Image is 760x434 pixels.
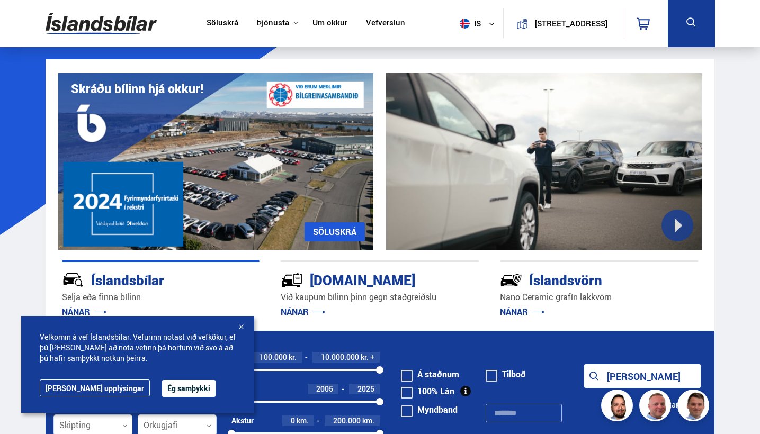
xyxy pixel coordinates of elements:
img: -Svtn6bYgwAsiwNX.svg [500,269,522,291]
div: [DOMAIN_NAME] [281,270,441,288]
button: [PERSON_NAME] [584,364,701,388]
a: [PERSON_NAME] upplýsingar [40,379,150,396]
button: is [455,8,503,39]
span: 200.000 [333,415,361,426]
label: Tilboð [486,370,526,378]
p: Við kaupum bílinn þinn gegn staðgreiðslu [281,291,479,303]
span: + [370,353,374,361]
img: eKx6w-_Home_640_.png [58,73,374,250]
p: Nano Ceramic grafín lakkvörn [500,291,698,303]
p: Selja eða finna bílinn [62,291,260,303]
span: is [455,19,482,29]
label: Á staðnum [401,370,459,378]
span: km. [362,417,374,425]
span: 2005 [316,384,333,394]
a: NÁNAR [500,306,545,318]
a: NÁNAR [281,306,326,318]
div: Akstur [231,417,254,425]
button: Ég samþykki [162,380,216,397]
a: Um okkur [312,18,347,29]
img: nhp88E3Fdnt1Opn2.png [603,391,634,423]
img: svg+xml;base64,PHN2ZyB4bWxucz0iaHR0cDovL3d3dy53My5vcmcvMjAwMC9zdmciIHdpZHRoPSI1MTIiIGhlaWdodD0iNT... [460,19,470,29]
span: km. [297,417,309,425]
a: NÁNAR [62,306,107,318]
h1: Skráðu bílinn hjá okkur! [71,82,203,96]
a: Vefverslun [366,18,405,29]
button: Þjónusta [257,18,289,28]
img: FbJEzSuNWCJXmdc-.webp [679,391,711,423]
span: kr. [289,353,297,361]
div: Íslandsvörn [500,270,660,288]
span: 2025 [357,384,374,394]
span: 10.000.000 [321,352,359,362]
a: [STREET_ADDRESS] [509,8,618,39]
label: 100% Lán [401,387,454,395]
span: Velkomin á vef Íslandsbílar. Vefurinn notast við vefkökur, ef þú [PERSON_NAME] að nota vefinn þá ... [40,332,236,364]
span: 100.000 [260,352,287,362]
img: JRvxyua_JYH6wB4c.svg [62,269,84,291]
div: Íslandsbílar [62,270,222,288]
label: Myndband [401,405,458,414]
a: SÖLUSKRÁ [305,222,365,241]
img: siFngHWaQ9KaOqBr.png [641,391,673,423]
span: 0 [291,415,295,426]
img: tr5P-W3DuiFaO7aO.svg [281,269,303,291]
img: G0Ugv5HjCgRt.svg [46,6,157,41]
button: [STREET_ADDRESS] [532,19,610,28]
span: kr. [361,353,369,361]
a: Söluskrá [207,18,238,29]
